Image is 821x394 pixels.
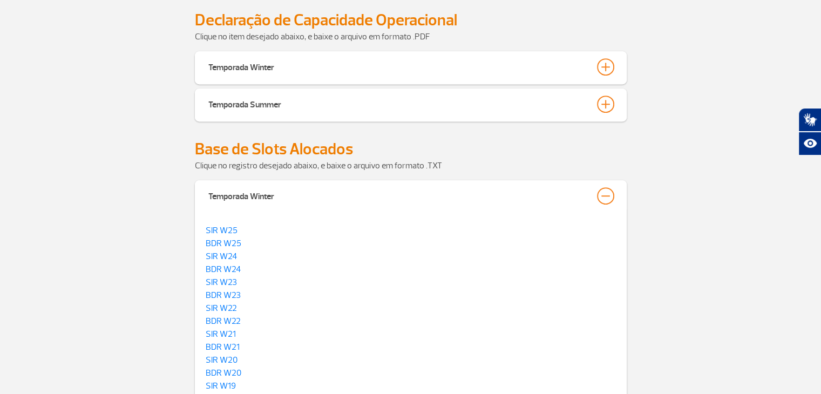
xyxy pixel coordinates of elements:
button: Temporada Winter [208,187,614,205]
a: SIR W19 [206,381,236,391]
a: SIR W24 [206,251,237,262]
p: Clique no registro desejado abaixo, e baixe o arquivo em formato .TXT [195,159,627,172]
button: Abrir tradutor de língua de sinais. [798,108,821,132]
div: Temporada Summer [208,96,281,111]
a: SIR W23 [206,277,237,288]
h2: Declaração de Capacidade Operacional [195,10,627,30]
a: BDR W25 [206,238,241,249]
div: Temporada Winter [208,187,274,202]
a: BDR W22 [206,316,241,327]
a: SIR W22 [206,303,237,314]
a: SIR W20 [206,355,238,365]
a: BDR W23 [206,290,241,301]
div: Temporada Winter [208,58,274,73]
a: SIR W25 [206,225,238,236]
button: Temporada Summer [208,95,614,113]
button: Temporada Winter [208,58,614,76]
div: Plugin de acessibilidade da Hand Talk. [798,108,821,155]
a: SIR W21 [206,329,236,339]
a: BDR W20 [206,368,241,378]
h2: Base de Slots Alocados [195,139,627,159]
p: Clique no item desejado abaixo, e baixe o arquivo em formato .PDF [195,30,627,43]
a: BDR W24 [206,264,241,275]
button: Abrir recursos assistivos. [798,132,821,155]
a: BDR W21 [206,342,240,352]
